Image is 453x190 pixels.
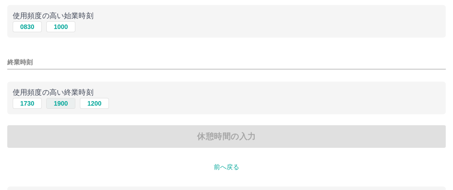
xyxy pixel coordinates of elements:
[46,21,75,32] button: 1000
[80,98,109,109] button: 1200
[13,21,42,32] button: 0830
[46,98,75,109] button: 1900
[13,10,440,21] p: 使用頻度の高い始業時刻
[13,87,440,98] p: 使用頻度の高い終業時刻
[13,98,42,109] button: 1730
[7,162,446,172] p: 前へ戻る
